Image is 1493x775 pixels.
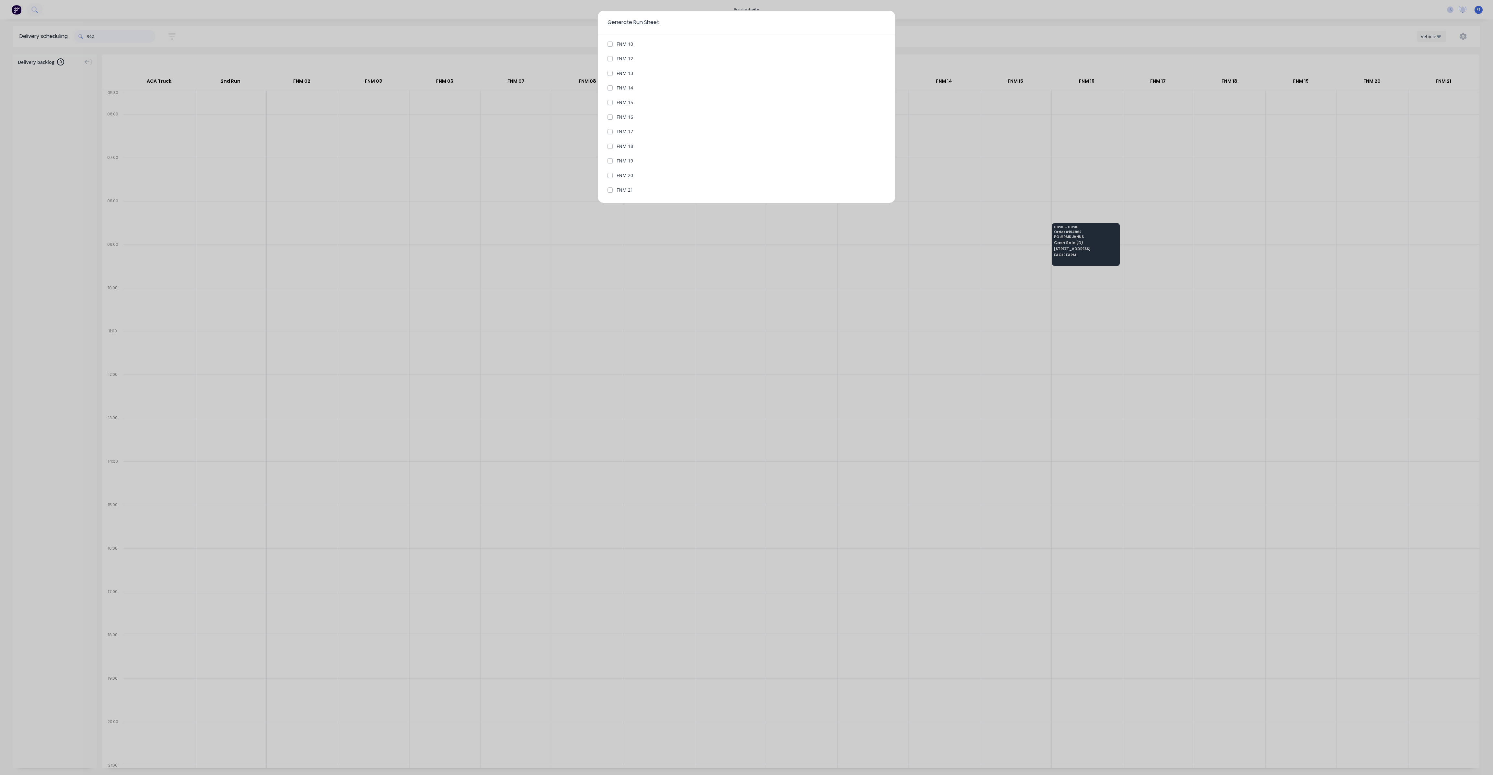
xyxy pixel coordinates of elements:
label: FNM 12 [617,55,633,62]
label: FNM 17 [617,128,633,135]
label: FNM 13 [617,70,633,77]
label: FNM 15 [617,99,633,106]
span: Generate Run Sheet [608,18,885,26]
label: FNM 14 [617,84,633,91]
label: FNM 21 [617,186,633,193]
label: FNM 20 [617,172,633,179]
label: FNM 10 [617,41,633,47]
label: FNM 18 [617,143,633,149]
label: FNM 16 [617,113,633,120]
label: FNM 19 [617,157,633,164]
